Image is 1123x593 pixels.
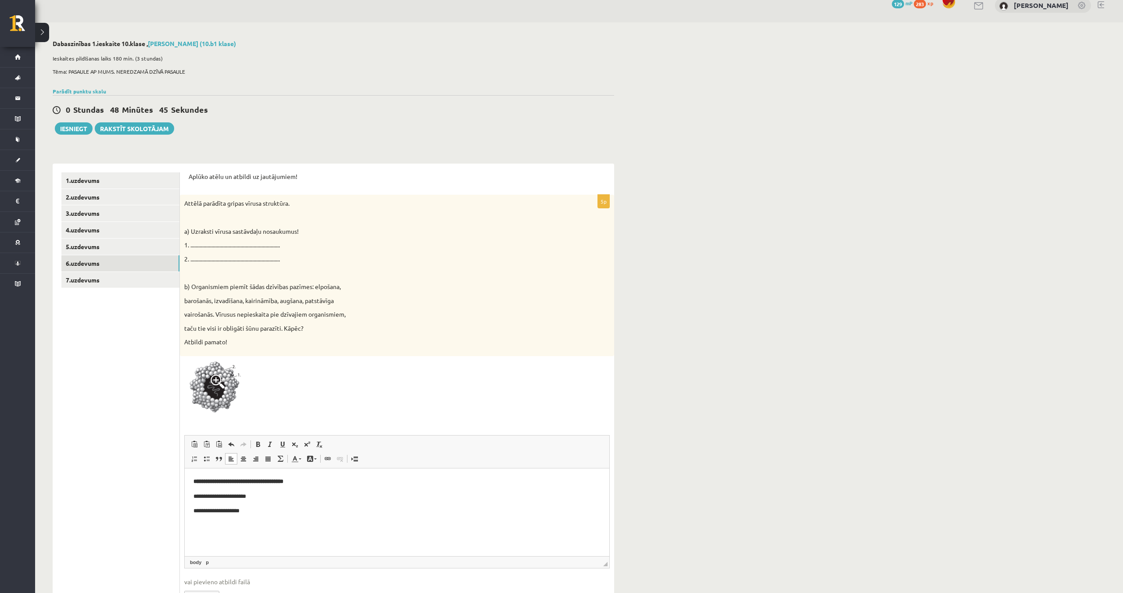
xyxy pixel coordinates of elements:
a: Undo (⌘+Z) [225,439,237,450]
span: 0 [66,104,70,114]
p: Aplūko atēlu un atbildi uz jautājumiem! [189,172,605,181]
a: Subscript [289,439,301,450]
button: Iesniegt [55,122,93,135]
a: 1.uzdevums [61,172,179,189]
p: Ieskaites pildīšanas laiks 180 min. (3 stundas) [53,54,610,62]
a: Bold (⌘+B) [252,439,264,450]
p: 1. .................................................................... [184,241,566,250]
a: Align Right [250,453,262,464]
a: Redo (⌘+Y) [237,439,250,450]
p: 5p [597,194,610,208]
a: Paste from Word [213,439,225,450]
a: Italic (⌘+I) [264,439,276,450]
a: Math [274,453,286,464]
a: Align Left [225,453,237,464]
a: Superscript [301,439,313,450]
a: Justify [262,453,274,464]
a: Center [237,453,250,464]
a: 2.uzdevums [61,189,179,205]
span: 48 [110,104,119,114]
a: body element [188,558,203,566]
a: Paste as plain text (⌘+⇧+V) [200,439,213,450]
img: Untitled.png [184,361,250,418]
p: vairošanās. Vīrusus nepieskaita pie dzīvajiem organismiem, [184,310,566,319]
a: Text Color [289,453,304,464]
span: Stundas [73,104,104,114]
a: [PERSON_NAME] [1014,1,1069,10]
a: 5.uzdevums [61,239,179,255]
p: 2. .................................................................... [184,255,566,264]
a: Block Quote [213,453,225,464]
a: Paste (⌘+V) [188,439,200,450]
p: Attēlā parādīta gripas vīrusa struktūra. [184,199,566,208]
p: barošanās, izvadīšana, kairināmība, augšana, patstāvīga [184,296,566,305]
span: Minūtes [122,104,153,114]
a: Link (⌘+K) [322,453,334,464]
p: a) Uzraksti vīrusa sastāvdaļu nosaukumus! [184,227,566,236]
a: Background Color [304,453,319,464]
a: Insert Page Break for Printing [348,453,361,464]
p: Atbildi pamato! [184,338,566,347]
a: Rakstīt skolotājam [95,122,174,135]
p: Tēma: PASAULE AP MUMS. NEREDZAMĀ DZĪVĀ PASAULE [53,68,610,75]
a: Insert/Remove Bulleted List [200,453,213,464]
a: 4.uzdevums [61,222,179,238]
a: [PERSON_NAME] (10.b1 klase) [148,39,236,47]
a: p element [204,558,211,566]
a: Insert/Remove Numbered List [188,453,200,464]
h2: Dabaszinības 1.ieskaite 10.klase , [53,40,614,47]
p: taču tie visi ir obligāti šūnu parazīti. Kāpēc? [184,324,566,333]
span: Sekundes [171,104,208,114]
a: Parādīt punktu skalu [53,88,106,95]
a: 7.uzdevums [61,272,179,288]
a: Rīgas 1. Tālmācības vidusskola [10,15,35,37]
a: 6.uzdevums [61,255,179,271]
a: Remove Format [313,439,325,450]
span: Resize [603,562,608,566]
a: Unlink [334,453,346,464]
a: Underline (⌘+U) [276,439,289,450]
span: vai pievieno atbildi failā [184,577,610,586]
img: Gustavs Gudonis [999,2,1008,11]
span: 45 [159,104,168,114]
a: 3.uzdevums [61,205,179,221]
iframe: Editor, wiswyg-editor-user-answer-47024752050040 [185,468,609,556]
p: b) Organismiem piemīt šādas dzīvības pazīmes: elpošana, [184,282,566,291]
